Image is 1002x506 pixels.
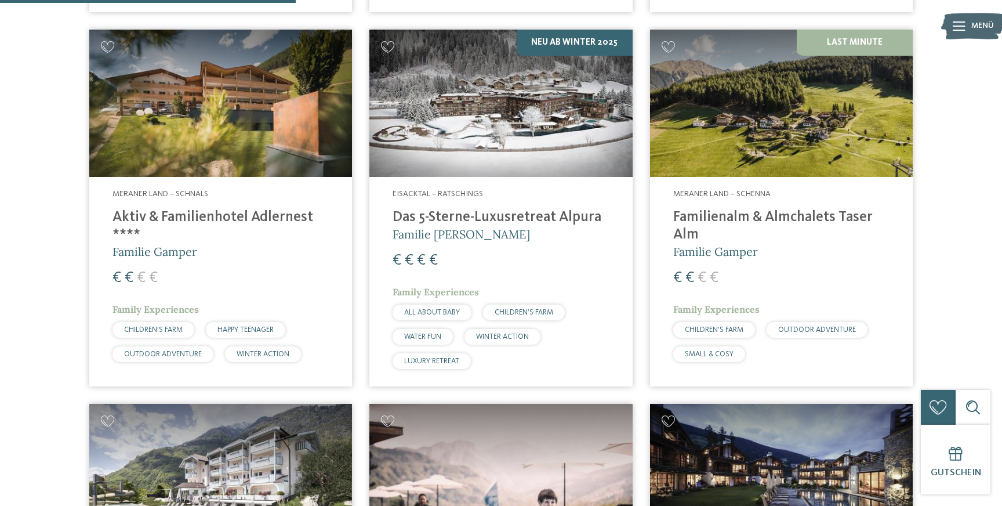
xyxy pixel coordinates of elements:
span: Family Experiences [112,303,199,315]
span: Meraner Land – Schnals [112,190,208,198]
h4: Das 5-Sterne-Luxusretreat Alpura [393,209,609,226]
span: ALL ABOUT BABY [404,309,460,316]
span: OUTDOOR ADVENTURE [124,350,202,358]
span: Gutschein [931,468,981,478]
span: Familie Gamper [112,244,197,259]
a: Gutschein [921,425,990,494]
h4: Aktiv & Familienhotel Adlernest **** [112,209,329,244]
span: WINTER ACTION [237,350,289,358]
span: € [137,270,146,285]
span: € [710,270,718,285]
span: € [125,270,133,285]
span: HAPPY TEENAGER [217,326,274,334]
span: CHILDREN’S FARM [495,309,553,316]
span: € [698,270,706,285]
span: € [417,253,426,268]
span: WATER FUN [404,333,441,341]
span: € [112,270,121,285]
span: Meraner Land – Schenna [673,190,771,198]
span: OUTDOOR ADVENTURE [778,326,856,334]
span: LUXURY RETREAT [404,357,459,365]
span: Family Experiences [393,286,479,298]
a: Familienhotels gesucht? Hier findet ihr die besten! Meraner Land – Schnals Aktiv & Familienhotel ... [89,30,352,386]
span: Family Experiences [673,303,760,315]
a: Familienhotels gesucht? Hier findet ihr die besten! Neu ab Winter 2025 Eisacktal – Ratschings Das... [369,30,632,386]
span: CHILDREN’S FARM [685,326,743,334]
span: € [393,253,401,268]
a: Familienhotels gesucht? Hier findet ihr die besten! Last Minute Meraner Land – Schenna Familienal... [650,30,913,386]
h4: Familienalm & Almchalets Taser Alm [673,209,890,244]
span: Familie [PERSON_NAME] [393,227,530,241]
span: € [685,270,694,285]
span: SMALL & COSY [685,350,734,358]
span: CHILDREN’S FARM [124,326,183,334]
span: WINTER ACTION [476,333,529,341]
img: Aktiv & Familienhotel Adlernest **** [89,30,352,178]
span: Eisacktal – Ratschings [393,190,483,198]
span: € [405,253,413,268]
span: Familie Gamper [673,244,758,259]
img: Familienhotels gesucht? Hier findet ihr die besten! [650,30,913,178]
span: € [149,270,158,285]
span: € [429,253,438,268]
img: Familienhotels gesucht? Hier findet ihr die besten! [369,30,632,178]
span: € [673,270,682,285]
